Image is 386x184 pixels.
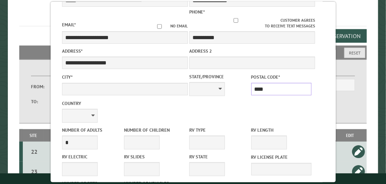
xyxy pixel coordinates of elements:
label: RV License Plate [251,154,311,161]
button: Add a Reservation [306,29,367,43]
label: RV Type [189,127,249,133]
div: [DATE] - [DATE] [45,168,120,175]
h1: Reservations [19,7,367,26]
label: From: [31,83,51,90]
button: Reset [344,48,365,58]
label: Dates [31,68,110,76]
input: No email [149,24,170,29]
label: Postal Code [251,74,311,80]
th: Dates [43,129,120,142]
label: RV Length [251,127,311,133]
th: Edit [334,129,367,142]
th: Site [23,129,43,142]
label: Country [62,100,188,107]
label: State/Province [189,73,249,80]
label: RV Slides [124,153,184,160]
div: 22 [26,148,42,155]
label: To: [31,98,51,105]
h2: Filters [19,46,367,59]
div: 23 [26,168,42,175]
label: Phone [189,9,205,15]
label: Address 2 [189,48,315,54]
label: No email [149,23,188,29]
label: Number of Children [124,127,184,133]
label: City [62,74,188,80]
div: [DATE] - [DATE] [45,148,120,155]
label: Customer agrees to receive text messages [189,17,315,30]
label: Number of Adults [62,127,122,133]
label: RV State [189,153,249,160]
label: Email [62,22,76,28]
input: Customer agrees to receive text messages [191,18,281,23]
label: RV Electric [62,153,122,160]
label: Address [62,48,188,54]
